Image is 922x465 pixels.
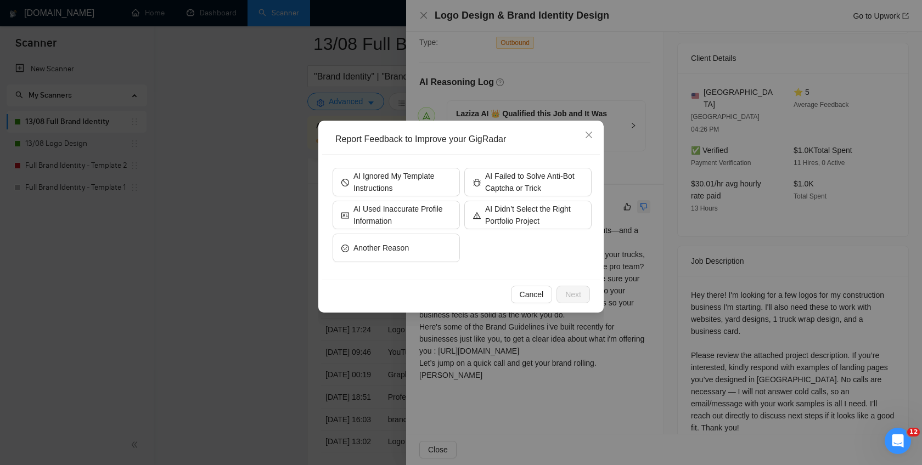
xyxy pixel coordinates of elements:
[333,234,460,262] button: frownAnother Reason
[464,201,592,229] button: warningAI Didn’t Select the Right Portfolio Project
[885,428,911,454] iframe: Intercom live chat
[333,201,460,229] button: idcardAI Used Inaccurate Profile Information
[473,211,481,219] span: warning
[341,243,349,252] span: frown
[464,168,592,196] button: bugAI Failed to Solve Anti-Bot Captcha or Trick
[353,170,451,194] span: AI Ignored My Template Instructions
[473,178,481,186] span: bug
[353,242,409,254] span: Another Reason
[353,203,451,227] span: AI Used Inaccurate Profile Information
[511,286,553,303] button: Cancel
[335,133,594,145] div: Report Feedback to Improve your GigRadar
[341,211,349,219] span: idcard
[485,170,583,194] span: AI Failed to Solve Anti-Bot Captcha or Trick
[907,428,920,436] span: 12
[520,288,544,300] span: Cancel
[584,131,593,139] span: close
[341,178,349,186] span: stop
[485,203,583,227] span: AI Didn’t Select the Right Portfolio Project
[333,168,460,196] button: stopAI Ignored My Template Instructions
[556,286,590,303] button: Next
[574,121,604,150] button: Close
